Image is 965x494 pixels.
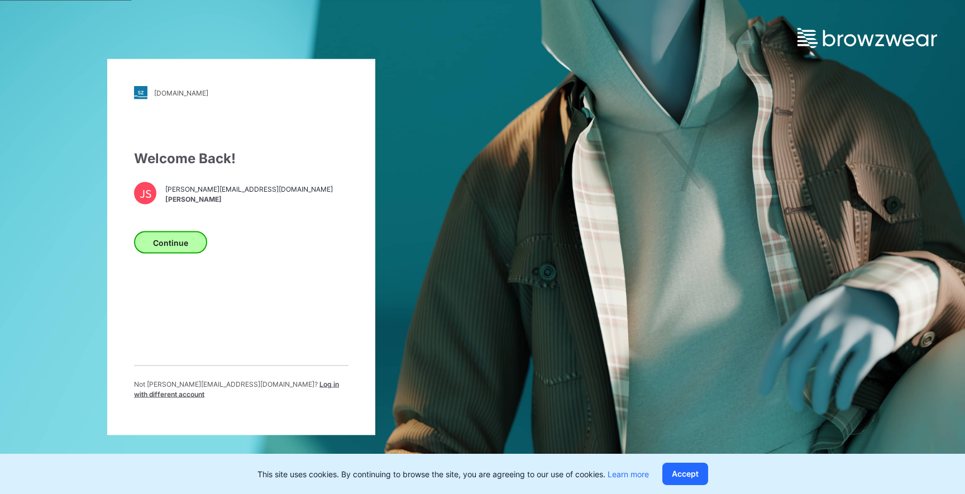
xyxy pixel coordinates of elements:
button: Continue [134,231,207,254]
div: JS [134,182,156,205]
div: [DOMAIN_NAME] [154,88,208,97]
div: Welcome Back! [134,149,348,169]
img: browzwear-logo.e42bd6dac1945053ebaf764b6aa21510.svg [797,28,937,48]
img: stylezone-logo.562084cfcfab977791bfbf7441f1a819.svg [134,86,147,99]
button: Accept [662,463,708,485]
span: [PERSON_NAME] [165,194,333,204]
a: [DOMAIN_NAME] [134,86,348,99]
a: Learn more [608,469,649,479]
p: Not [PERSON_NAME][EMAIL_ADDRESS][DOMAIN_NAME] ? [134,379,348,400]
span: [PERSON_NAME][EMAIL_ADDRESS][DOMAIN_NAME] [165,184,333,194]
p: This site uses cookies. By continuing to browse the site, you are agreeing to our use of cookies. [257,468,649,480]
